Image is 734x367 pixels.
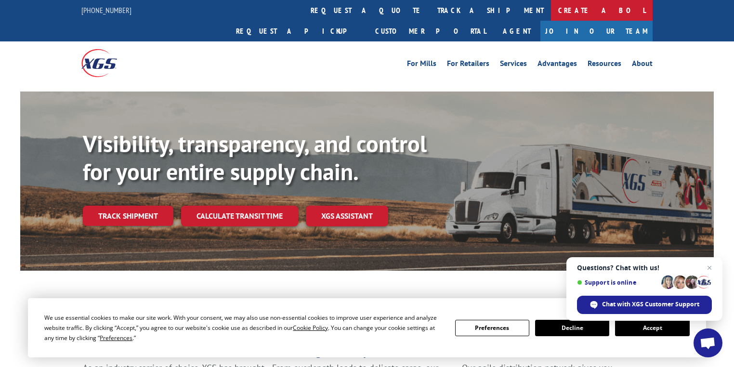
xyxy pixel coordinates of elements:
a: Customer Portal [368,21,493,41]
a: Track shipment [83,206,173,226]
div: We use essential cookies to make our site work. With your consent, we may also use non-essential ... [44,313,443,343]
b: Visibility, transparency, and control for your entire supply chain. [83,129,427,186]
a: [PHONE_NUMBER] [81,5,131,15]
span: Questions? Chat with us! [577,264,712,272]
a: Advantages [537,60,577,70]
a: Agent [493,21,540,41]
span: Support is online [577,279,658,286]
button: Accept [615,320,689,336]
button: Decline [535,320,609,336]
a: About [632,60,653,70]
div: Open chat [694,328,722,357]
span: Close chat [704,262,715,274]
a: Join Our Team [540,21,653,41]
a: Resources [588,60,621,70]
span: Preferences [100,334,132,342]
a: For Retailers [447,60,489,70]
a: Services [500,60,527,70]
button: Preferences [455,320,529,336]
a: For Mills [407,60,436,70]
a: Request a pickup [229,21,368,41]
span: Cookie Policy [293,324,328,332]
div: Cookie Consent Prompt [28,298,706,357]
div: Chat with XGS Customer Support [577,296,712,314]
span: Chat with XGS Customer Support [602,300,699,309]
a: Calculate transit time [181,206,298,226]
a: XGS ASSISTANT [306,206,388,226]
